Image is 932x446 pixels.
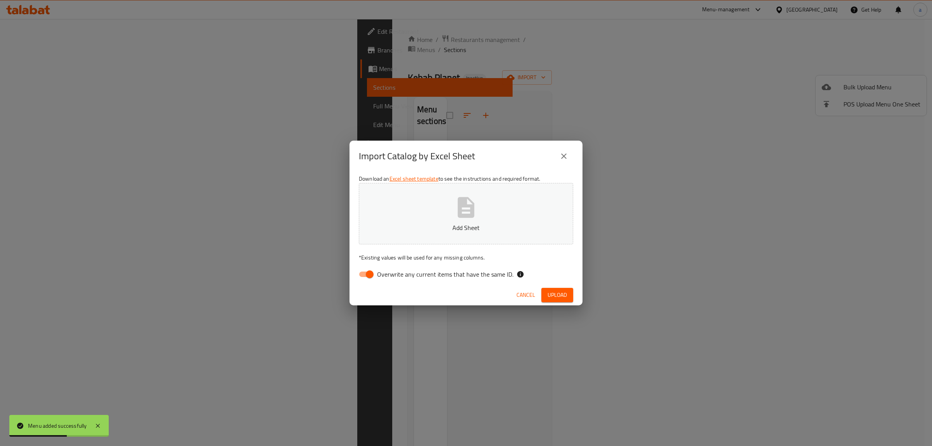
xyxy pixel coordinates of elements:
[371,223,561,232] p: Add Sheet
[541,288,573,302] button: Upload
[389,174,438,184] a: Excel sheet template
[28,422,87,430] div: Menu added successfully
[555,147,573,166] button: close
[359,150,475,162] h2: Import Catalog by Excel Sheet
[359,183,573,244] button: Add Sheet
[548,290,567,300] span: Upload
[349,172,582,284] div: Download an to see the instructions and required format.
[516,270,524,278] svg: If the overwrite option isn't selected, then the items that match an existing ID will be ignored ...
[377,270,513,279] span: Overwrite any current items that have the same ID.
[513,288,538,302] button: Cancel
[516,290,535,300] span: Cancel
[359,254,573,261] p: Existing values will be used for any missing columns.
